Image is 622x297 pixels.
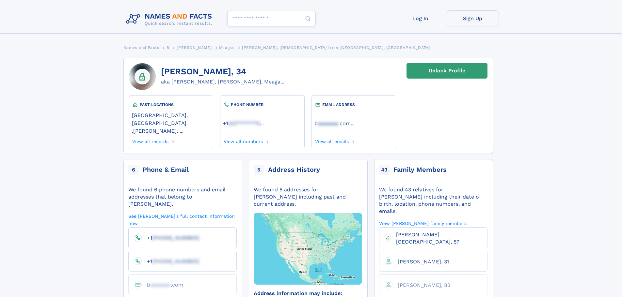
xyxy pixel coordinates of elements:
[150,282,171,288] span: aaaaaaa
[407,63,487,79] a: Unlock Profile
[379,220,467,226] a: View [PERSON_NAME] family members
[379,186,487,215] div: We found 43 relatives for [PERSON_NAME] including their date of birth, location, phone numbers, a...
[392,282,450,288] a: [PERSON_NAME], 83
[167,45,169,50] span: B
[268,165,320,174] div: Address History
[429,63,465,78] div: Unlock Profile
[300,11,316,27] button: Search Button
[391,231,482,245] a: [PERSON_NAME][GEOGRAPHIC_DATA], 57
[219,43,235,52] a: Meagan
[392,258,449,264] a: [PERSON_NAME], 31
[398,259,449,265] span: [PERSON_NAME], 31
[254,186,362,208] div: We found 5 addresses for [PERSON_NAME] including past and current address.
[318,120,338,126] span: aaaaaaa
[142,281,183,288] a: baaaaaaa.com
[223,101,301,108] div: PHONE NUMBER
[177,45,212,50] span: [PERSON_NAME]
[123,10,217,28] img: Logo Names and Facts
[223,120,301,126] a: ...
[142,234,199,241] a: +1[PHONE_NUMBER]
[314,120,351,126] a: baaaaaaa.com
[394,10,447,26] a: Log In
[132,101,210,108] div: PAST LOCATIONS
[393,165,447,174] div: Family Members
[177,43,212,52] a: [PERSON_NAME]
[242,45,430,50] span: [PERSON_NAME], [DEMOGRAPHIC_DATA] from [GEOGRAPHIC_DATA], [GEOGRAPHIC_DATA]
[161,67,284,77] h1: [PERSON_NAME], 34
[167,43,169,52] a: B
[447,10,499,26] a: Sign Up
[219,45,235,50] span: Meagan
[379,165,390,175] span: 43
[398,282,450,288] span: [PERSON_NAME], 83
[142,258,199,264] a: +1[PHONE_NUMBER]
[132,108,210,137] div: ,
[396,231,459,245] span: [PERSON_NAME][GEOGRAPHIC_DATA], 57
[254,165,264,175] span: 5
[133,127,183,134] a: [PERSON_NAME], ...
[314,101,393,108] div: EMAIL ADDRESS
[143,165,189,174] div: Phone & Email
[314,137,349,144] a: View all emails
[132,111,210,126] a: [GEOGRAPHIC_DATA], [GEOGRAPHIC_DATA]
[152,258,199,264] span: [PHONE_NUMBER]
[254,290,362,297] div: Address information may include:
[227,11,316,26] input: search input
[152,235,199,241] span: [PHONE_NUMBER]
[128,186,237,208] div: We found 6 phone numbers and email addresses that belong to [PERSON_NAME].
[123,43,159,52] a: Names and Facts
[128,165,139,175] span: 6
[314,120,393,126] a: ...
[128,213,237,226] a: See [PERSON_NAME]'s full contact information now
[132,137,169,144] a: View all records
[161,78,284,86] div: aka [PERSON_NAME], [PERSON_NAME], Meaga...
[223,137,263,144] a: View all numbers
